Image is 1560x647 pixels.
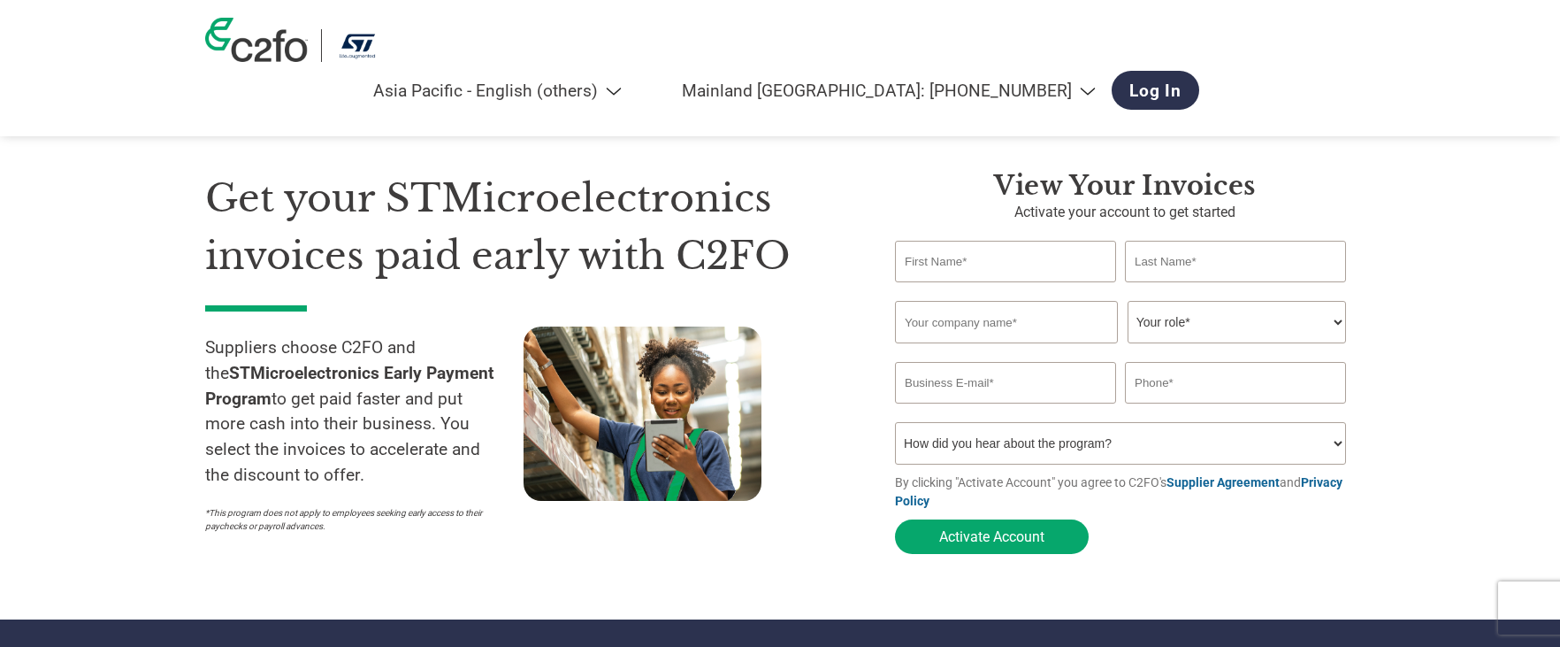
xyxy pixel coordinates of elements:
[1125,241,1346,282] input: Last Name*
[1128,301,1346,343] select: Title/Role
[895,202,1355,223] p: Activate your account to get started
[895,241,1116,282] input: First Name*
[1125,405,1346,415] div: Inavlid Phone Number
[1112,71,1199,110] a: Log In
[205,170,842,284] h1: Get your STMicroelectronics invoices paid early with C2FO
[1125,284,1346,294] div: Invalid last name or last name is too long
[895,520,1089,554] button: Activate Account
[205,506,506,533] p: *This program does not apply to employees seeking early access to their paychecks or payroll adva...
[895,405,1116,415] div: Inavlid Email Address
[895,170,1355,202] h3: View your invoices
[205,18,308,62] img: c2fo logo
[895,284,1116,294] div: Invalid first name or first name is too long
[1166,475,1280,489] a: Supplier Agreement
[895,362,1116,404] input: Invalid Email format
[895,474,1355,511] p: By clicking "Activate Account" you agree to C2FO's and
[335,29,379,62] img: STMicroelectronics
[205,335,524,489] p: Suppliers choose C2FO and the to get paid faster and put more cash into their business. You selec...
[895,301,1118,343] input: Your company name*
[205,363,494,409] strong: STMicroelectronics Early Payment Program
[524,327,761,501] img: supply chain worker
[1125,362,1346,404] input: Phone*
[895,345,1346,355] div: Invalid company name or company name is too long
